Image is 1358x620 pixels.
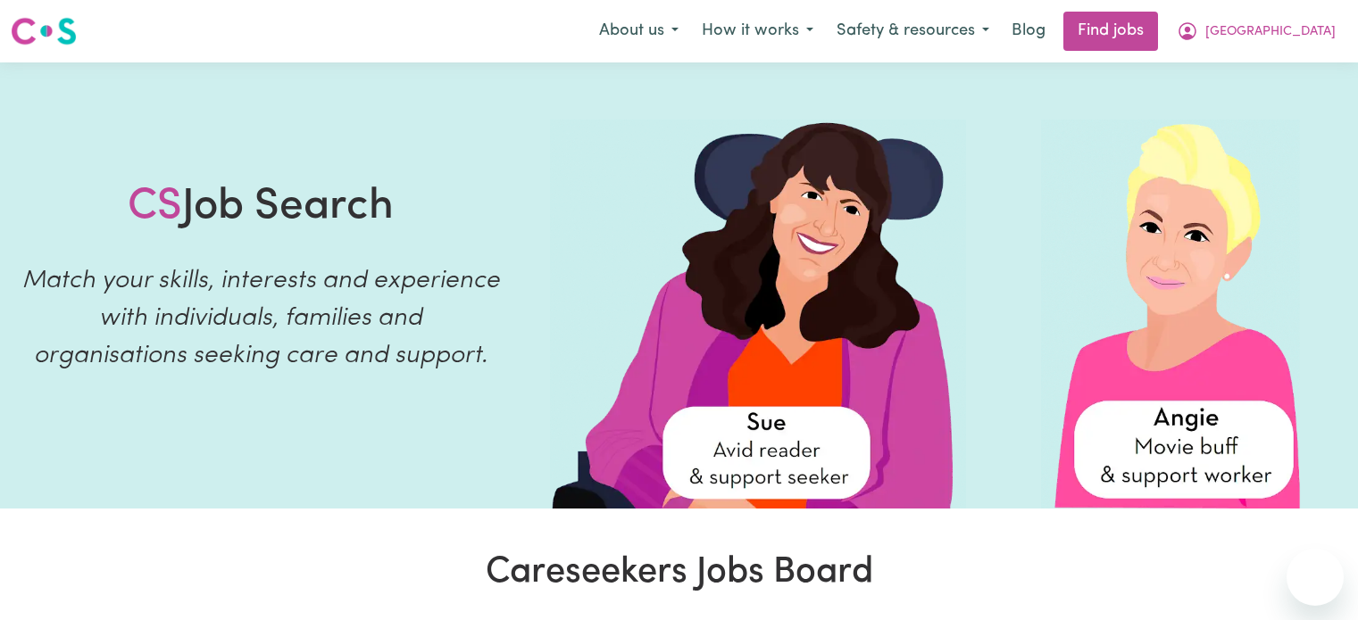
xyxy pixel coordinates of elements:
span: [GEOGRAPHIC_DATA] [1205,22,1336,42]
p: Match your skills, interests and experience with individuals, families and organisations seeking ... [21,262,500,375]
img: Careseekers logo [11,15,77,47]
a: Blog [1001,12,1056,51]
iframe: Button to launch messaging window [1287,549,1344,606]
h1: Job Search [128,182,394,234]
a: Find jobs [1063,12,1158,51]
a: Careseekers logo [11,11,77,52]
button: How it works [690,12,825,50]
button: About us [587,12,690,50]
span: CS [128,186,182,228]
button: My Account [1165,12,1347,50]
button: Safety & resources [825,12,1001,50]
